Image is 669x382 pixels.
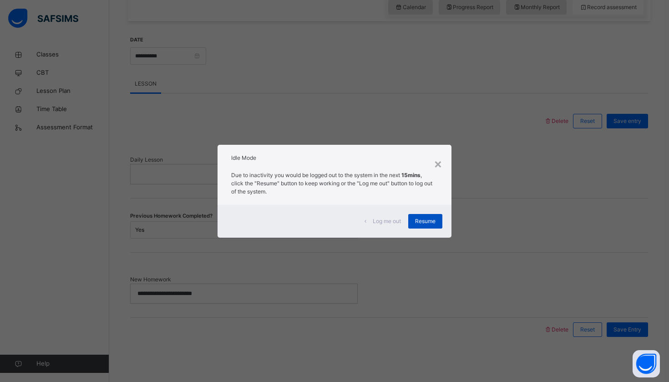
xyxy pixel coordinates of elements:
[633,350,660,377] button: Open asap
[231,154,438,162] h2: Idle Mode
[434,154,442,173] div: ×
[415,217,436,225] span: Resume
[231,171,438,196] p: Due to inactivity you would be logged out to the system in the next , click the "Resume" button t...
[401,172,421,178] strong: 15mins
[373,217,401,225] span: Log me out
